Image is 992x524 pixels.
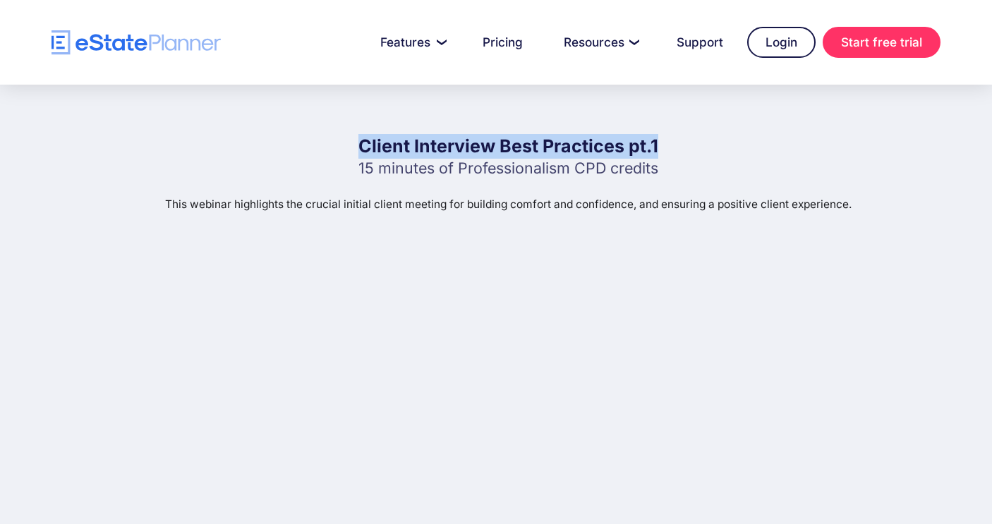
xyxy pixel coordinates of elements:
[547,28,653,56] a: Resources
[466,28,540,56] a: Pricing
[660,28,740,56] a: Support
[823,27,940,58] a: Start free trial
[747,27,816,58] a: Login
[358,134,658,159] h1: Client Interview Best Practices pt.1
[52,30,221,55] a: home
[165,196,852,212] p: This webinar highlights the crucial initial client meeting for building comfort and confidence, a...
[358,159,658,177] p: 15 minutes of Professionalism CPD credits
[363,28,459,56] a: Features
